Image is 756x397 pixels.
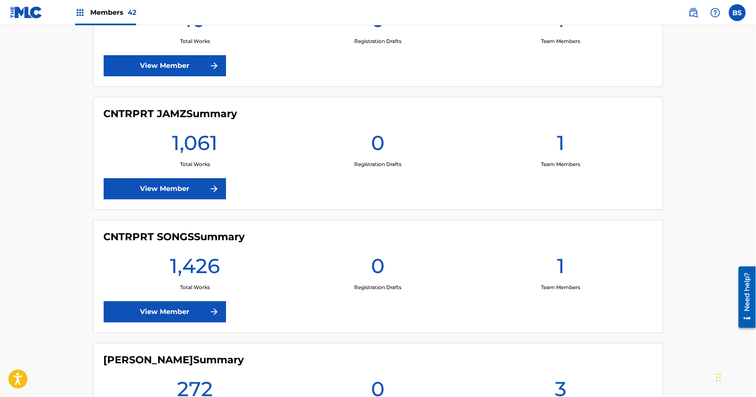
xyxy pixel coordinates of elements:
div: Drag [716,365,721,390]
h1: 1 [557,253,565,284]
p: Team Members [541,38,581,45]
div: User Menu [729,4,746,21]
p: Team Members [541,284,581,291]
a: View Member [104,178,226,199]
iframe: Chat Widget [714,357,756,397]
a: Public Search [685,4,702,21]
h4: CNTRPRT JAMZ [104,107,237,120]
p: Team Members [541,161,581,168]
span: 42 [128,8,136,16]
p: Total Works [180,284,210,291]
img: MLC Logo [10,6,43,19]
h1: 0 [371,253,385,284]
img: search [689,8,699,18]
h4: CORY QUINTARD [104,354,244,366]
img: f7272a7cc735f4ea7f67.svg [209,307,219,317]
img: f7272a7cc735f4ea7f67.svg [209,184,219,194]
h1: 1,061 [172,130,218,161]
p: Total Works [180,38,210,45]
iframe: Resource Center [732,263,756,331]
a: View Member [104,301,226,322]
a: View Member [104,55,226,76]
p: Registration Drafts [354,161,401,168]
p: Registration Drafts [354,284,401,291]
h1: 1 [557,130,565,161]
img: help [710,8,721,18]
div: Help [707,4,724,21]
h4: CNTRPRT SONGS [104,231,245,243]
img: f7272a7cc735f4ea7f67.svg [209,61,219,71]
p: Total Works [180,161,210,168]
img: Top Rightsholders [75,8,85,18]
p: Registration Drafts [354,38,401,45]
h1: 1,426 [170,253,220,284]
h1: 0 [371,130,385,161]
span: Members [90,8,136,17]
